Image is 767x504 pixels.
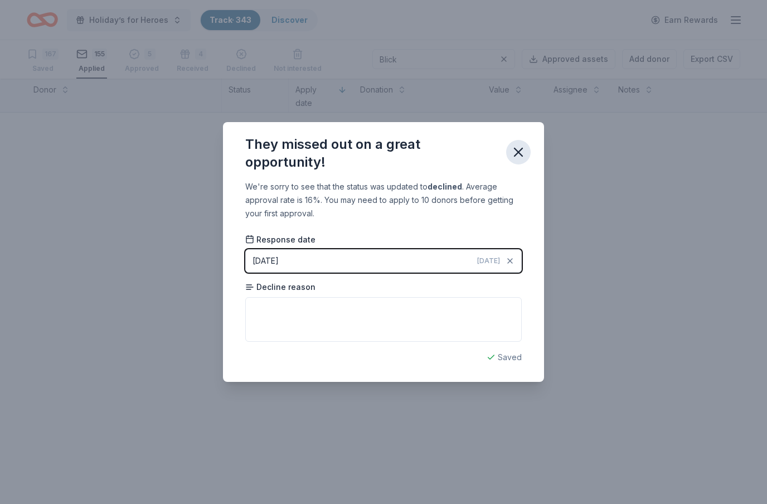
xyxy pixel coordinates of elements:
b: declined [428,182,462,191]
span: [DATE] [477,256,500,265]
div: We're sorry to see that the status was updated to . Average approval rate is 16%. You may need to... [245,180,522,220]
span: Decline reason [245,282,315,293]
span: Response date [245,234,315,245]
div: They missed out on a great opportunity! [245,135,497,171]
button: [DATE][DATE] [245,249,522,273]
div: [DATE] [253,254,279,268]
